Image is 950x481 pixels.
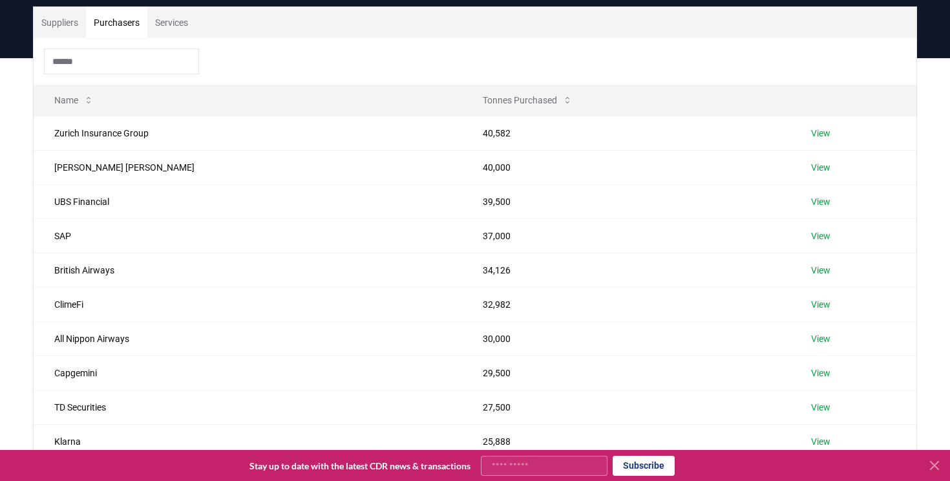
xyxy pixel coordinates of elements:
[472,87,583,113] button: Tonnes Purchased
[34,116,462,150] td: Zurich Insurance Group
[462,116,790,150] td: 40,582
[462,356,790,390] td: 29,500
[811,127,830,140] a: View
[34,356,462,390] td: Capgemini
[34,321,462,356] td: All Nippon Airways
[462,150,790,184] td: 40,000
[462,287,790,321] td: 32,982
[462,253,790,287] td: 34,126
[462,321,790,356] td: 30,000
[86,7,147,38] button: Purchasers
[811,367,830,379] a: View
[811,332,830,345] a: View
[462,424,790,458] td: 25,888
[811,161,830,174] a: View
[34,287,462,321] td: ClimeFi
[34,390,462,424] td: TD Securities
[462,390,790,424] td: 27,500
[34,219,462,253] td: SAP
[811,401,830,414] a: View
[147,7,196,38] button: Services
[811,264,830,277] a: View
[44,87,104,113] button: Name
[34,253,462,287] td: British Airways
[811,230,830,242] a: View
[811,195,830,208] a: View
[811,298,830,311] a: View
[462,219,790,253] td: 37,000
[34,7,86,38] button: Suppliers
[811,435,830,448] a: View
[462,184,790,219] td: 39,500
[34,150,462,184] td: [PERSON_NAME] [PERSON_NAME]
[34,184,462,219] td: UBS Financial
[34,424,462,458] td: Klarna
